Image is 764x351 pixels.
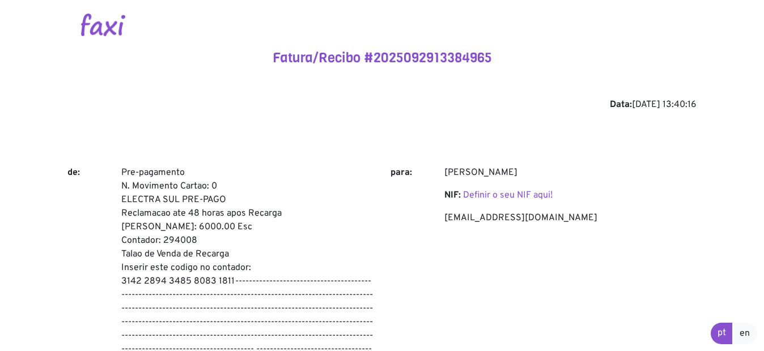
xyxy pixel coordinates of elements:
b: Data: [610,99,632,110]
h4: Fatura/Recibo #2025092913384965 [67,50,697,66]
div: [DATE] 13:40:16 [67,98,697,112]
b: de: [67,167,80,178]
a: en [732,323,757,344]
a: pt [711,323,733,344]
a: Definir o seu NIF aqui! [463,190,553,201]
b: para: [391,167,412,178]
b: NIF: [444,190,461,201]
p: [PERSON_NAME] [444,166,697,179]
p: [EMAIL_ADDRESS][DOMAIN_NAME] [444,211,697,225]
